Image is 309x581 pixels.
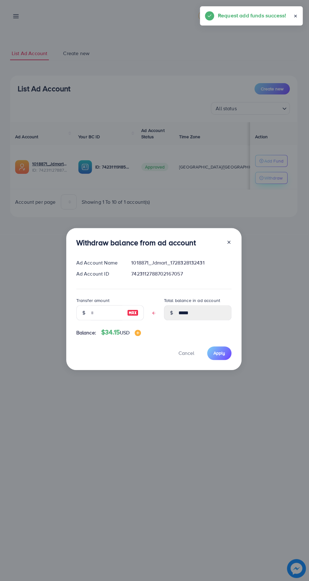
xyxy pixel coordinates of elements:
[171,346,202,360] button: Cancel
[207,346,231,360] button: Apply
[218,11,286,20] h5: Request add funds success!
[76,329,96,336] span: Balance:
[164,297,220,304] label: Total balance in ad account
[213,350,225,356] span: Apply
[120,329,130,336] span: USD
[71,259,126,266] div: Ad Account Name
[71,270,126,277] div: Ad Account ID
[76,297,109,304] label: Transfer amount
[126,270,236,277] div: 7423112788702167057
[135,330,141,336] img: image
[126,259,236,266] div: 1018871_Jdmart_1728328132431
[127,309,138,316] img: image
[178,350,194,356] span: Cancel
[76,238,196,247] h3: Withdraw balance from ad account
[101,328,141,336] h4: $34.15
